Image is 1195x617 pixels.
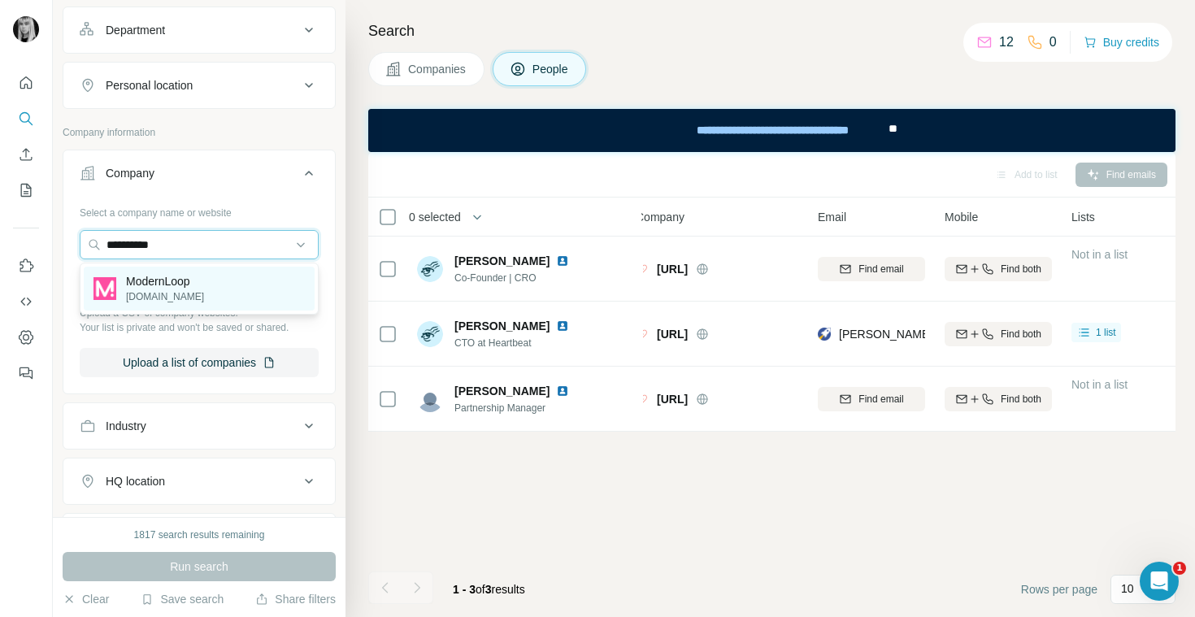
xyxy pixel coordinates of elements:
[1021,581,1097,597] span: Rows per page
[13,251,39,280] button: Use Surfe on LinkedIn
[485,583,492,596] span: 3
[417,321,443,347] img: Avatar
[13,140,39,169] button: Enrich CSV
[454,253,550,269] span: [PERSON_NAME]
[818,209,846,225] span: Email
[945,322,1052,346] button: Find both
[1071,248,1128,261] span: Not in a list
[1001,262,1041,276] span: Find both
[1001,327,1041,341] span: Find both
[454,383,550,399] span: [PERSON_NAME]
[1071,378,1128,391] span: Not in a list
[818,257,925,281] button: Find email
[454,336,576,350] span: CTO at Heartbeat
[858,392,903,406] span: Find email
[453,583,476,596] span: 1 - 3
[106,22,165,38] div: Department
[556,319,569,332] img: LinkedIn logo
[13,104,39,133] button: Search
[409,209,461,225] span: 0 selected
[63,66,335,105] button: Personal location
[945,387,1052,411] button: Find both
[63,591,109,607] button: Clear
[945,257,1052,281] button: Find both
[106,418,146,434] div: Industry
[80,199,319,220] div: Select a company name or website
[417,386,443,412] img: Avatar
[13,176,39,205] button: My lists
[106,77,193,93] div: Personal location
[408,61,467,77] span: Companies
[106,473,165,489] div: HQ location
[13,68,39,98] button: Quick start
[657,391,688,407] span: [URL]
[13,323,39,352] button: Dashboard
[126,273,204,289] p: ModernLoop
[556,385,569,398] img: LinkedIn logo
[141,591,224,607] button: Save search
[134,528,265,542] div: 1817 search results remaining
[1001,392,1041,406] span: Find both
[476,583,485,596] span: of
[80,320,319,335] p: Your list is private and won't be saved or shared.
[532,61,570,77] span: People
[454,271,576,285] span: Co-Founder | CRO
[63,11,335,50] button: Department
[556,254,569,267] img: LinkedIn logo
[454,318,550,334] span: [PERSON_NAME]
[1049,33,1057,52] p: 0
[1121,580,1134,597] p: 10
[657,261,688,277] span: [URL]
[63,125,336,140] p: Company information
[63,154,335,199] button: Company
[255,591,336,607] button: Share filters
[13,16,39,42] img: Avatar
[368,20,1175,42] h4: Search
[657,326,688,342] span: [URL]
[1096,325,1116,340] span: 1 list
[106,165,154,181] div: Company
[417,256,443,282] img: Avatar
[454,401,576,415] span: Partnership Manager
[63,462,335,501] button: HQ location
[1071,209,1095,225] span: Lists
[63,406,335,445] button: Industry
[1140,562,1179,601] iframe: Intercom live chat
[13,358,39,388] button: Feedback
[839,328,1125,341] span: [PERSON_NAME][EMAIL_ADDRESS][DOMAIN_NAME]
[368,109,1175,152] iframe: Banner
[818,387,925,411] button: Find email
[126,289,204,304] p: [DOMAIN_NAME]
[858,262,903,276] span: Find email
[1084,31,1159,54] button: Buy credits
[999,33,1014,52] p: 12
[93,277,116,300] img: ModernLoop
[13,287,39,316] button: Use Surfe API
[818,326,831,342] img: provider rocketreach logo
[453,583,525,596] span: results
[1173,562,1186,575] span: 1
[636,209,684,225] span: Company
[80,348,319,377] button: Upload a list of companies
[945,209,978,225] span: Mobile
